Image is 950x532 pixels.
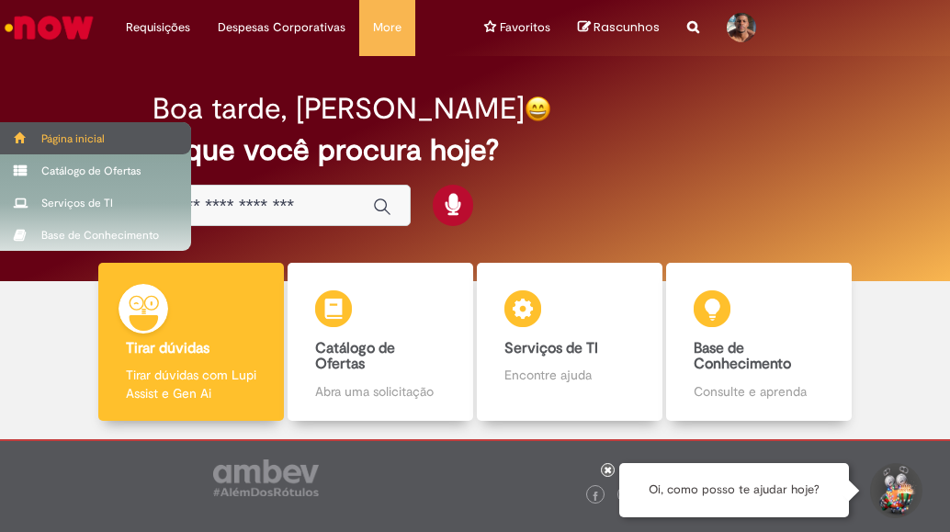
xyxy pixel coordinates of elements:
img: happy-face.png [525,96,551,122]
button: Iniciar Conversa de Suporte [867,463,922,518]
h2: O que você procura hoje? [153,134,798,166]
span: Favoritos [500,18,550,37]
a: Tirar dúvidas Tirar dúvidas com Lupi Assist e Gen Ai [96,263,286,422]
img: logo_footer_ambev_rotulo_gray.png [213,459,319,496]
div: Oi, como posso te ajudar hoje? [619,463,849,517]
b: Base de Conhecimento [694,339,791,374]
p: Encontre ajuda [504,366,636,384]
img: logo_footer_facebook.png [591,492,600,501]
a: Base de Conhecimento Consulte e aprenda [664,263,854,422]
b: Tirar dúvidas [126,339,209,357]
a: No momento, sua lista de rascunhos tem 0 Itens [578,18,660,36]
p: Abra uma solicitação [315,382,447,401]
h2: Boa tarde, [PERSON_NAME] [153,93,525,125]
span: More [373,18,401,37]
span: Despesas Corporativas [218,18,345,37]
b: Catálogo de Ofertas [315,339,395,374]
span: Requisições [126,18,190,37]
span: Rascunhos [594,18,660,36]
a: Serviços de TI Encontre ajuda [475,263,664,422]
a: Catálogo de Ofertas Abra uma solicitação [286,263,475,422]
p: Consulte e aprenda [694,382,825,401]
img: ServiceNow [2,9,96,46]
b: Serviços de TI [504,339,598,357]
p: Tirar dúvidas com Lupi Assist e Gen Ai [126,366,257,402]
